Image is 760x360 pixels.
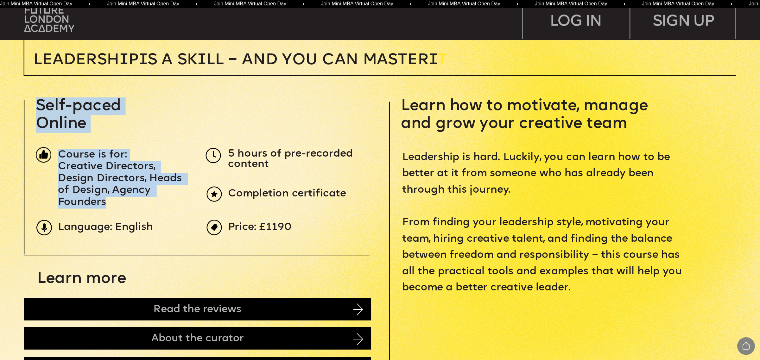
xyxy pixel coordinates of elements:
[60,2,62,7] span: •
[401,98,653,131] span: Learn how to motivate, manage and grow your creative team
[274,2,276,7] span: •
[737,337,755,355] div: Share
[37,271,126,286] span: Learn more
[167,2,169,7] span: •
[353,303,363,315] img: image-14cb1b2c-41b0-4782-8715-07bdb6bd2f06.png
[139,52,148,68] span: i
[33,52,438,68] span: Leadersh p s a sk ll – and you can MASTER
[33,52,568,68] p: T
[228,189,346,200] span: Completion certificate
[206,148,221,163] img: upload-5dcb7aea-3d7f-4093-a867-f0427182171d.png
[228,222,292,233] span: Price: £1190
[197,52,206,68] span: i
[36,147,51,163] img: image-1fa7eedb-a71f-428c-a033-33de134354ef.png
[24,7,74,32] img: upload-bfdffa89-fac7-4f57-a443-c7c39906ba42.png
[36,220,52,235] img: upload-9eb2eadd-7bf9-4b2b-b585-6dd8b9275b41.png
[58,149,127,160] span: Course is for:
[402,152,685,294] span: Leadership is hard. Luckily, you can learn how to be better at it from someone who has already be...
[228,149,356,170] span: 5 hours of pre-recorded content
[206,186,222,202] img: upload-6b0d0326-a6ce-441c-aac1-c2ff159b353e.png
[702,2,704,7] span: •
[381,2,383,7] span: •
[58,222,153,233] span: Language: English
[488,2,490,7] span: •
[36,116,86,131] span: Online
[36,98,121,114] span: Self-paced
[429,52,438,68] span: i
[206,220,222,235] img: upload-969c61fd-ea08-4d05-af36-d273f2608f5e.png
[353,333,363,345] img: image-d430bf59-61f2-4e83-81f2-655be665a85d.png
[58,161,185,208] span: Creative Directors, Design Directors, Heads of Design, Agency Founders
[119,52,128,68] span: i
[595,2,597,7] span: •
